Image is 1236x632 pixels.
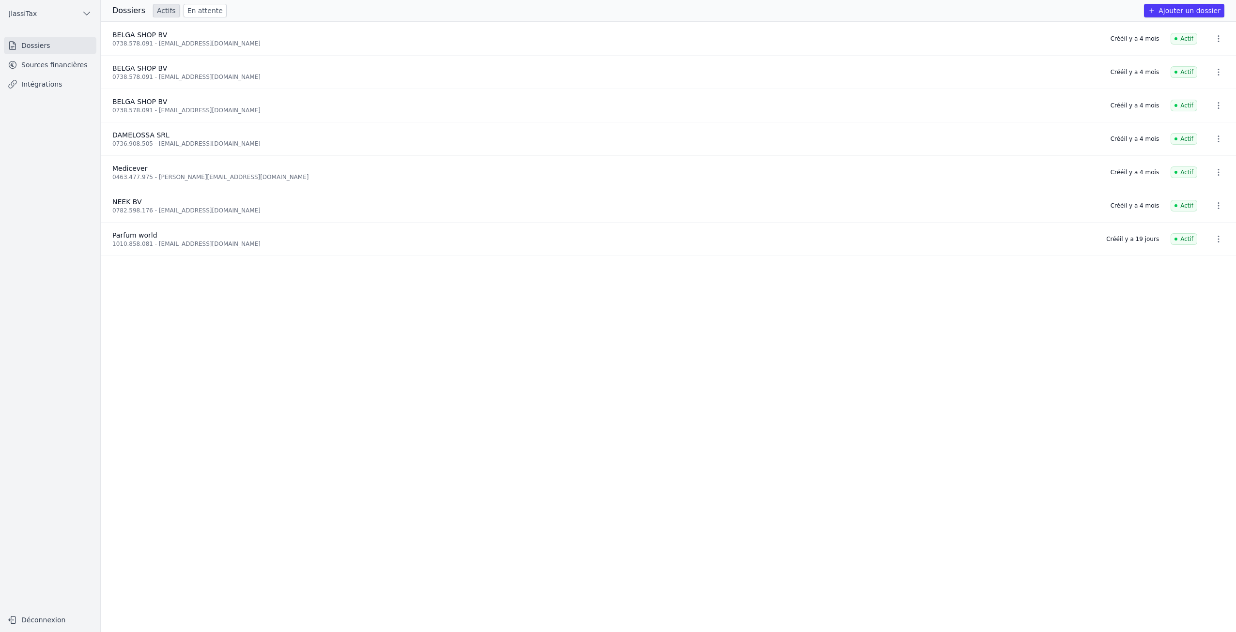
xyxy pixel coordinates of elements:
[4,6,96,21] button: JlassiTax
[1106,235,1159,243] div: Créé il y a 19 jours
[1144,4,1224,17] button: Ajouter un dossier
[112,64,167,72] span: BELGA SHOP BV
[9,9,37,18] span: JlassiTax
[112,173,1099,181] div: 0463.477.975 - [PERSON_NAME][EMAIL_ADDRESS][DOMAIN_NAME]
[4,612,96,628] button: Déconnexion
[1171,166,1197,178] span: Actif
[112,5,145,16] h3: Dossiers
[112,165,147,172] span: Medicever
[112,207,1099,214] div: 0782.598.176 - [EMAIL_ADDRESS][DOMAIN_NAME]
[1171,100,1197,111] span: Actif
[1171,200,1197,211] span: Actif
[4,37,96,54] a: Dossiers
[112,31,167,39] span: BELGA SHOP BV
[153,4,180,17] a: Actifs
[4,56,96,74] a: Sources financières
[112,198,142,206] span: NEEK BV
[112,240,1095,248] div: 1010.858.081 - [EMAIL_ADDRESS][DOMAIN_NAME]
[4,75,96,93] a: Intégrations
[112,40,1099,47] div: 0738.578.091 - [EMAIL_ADDRESS][DOMAIN_NAME]
[112,231,157,239] span: Parfum world
[112,106,1099,114] div: 0738.578.091 - [EMAIL_ADDRESS][DOMAIN_NAME]
[1171,133,1197,145] span: Actif
[112,73,1099,81] div: 0738.578.091 - [EMAIL_ADDRESS][DOMAIN_NAME]
[1171,33,1197,45] span: Actif
[1171,233,1197,245] span: Actif
[184,4,227,17] a: En attente
[112,131,170,139] span: DAMELOSSA SRL
[1111,202,1159,210] div: Créé il y a 4 mois
[1111,102,1159,109] div: Créé il y a 4 mois
[1111,135,1159,143] div: Créé il y a 4 mois
[112,140,1099,148] div: 0736.908.505 - [EMAIL_ADDRESS][DOMAIN_NAME]
[1111,68,1159,76] div: Créé il y a 4 mois
[1171,66,1197,78] span: Actif
[1111,168,1159,176] div: Créé il y a 4 mois
[112,98,167,105] span: BELGA SHOP BV
[1111,35,1159,43] div: Créé il y a 4 mois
